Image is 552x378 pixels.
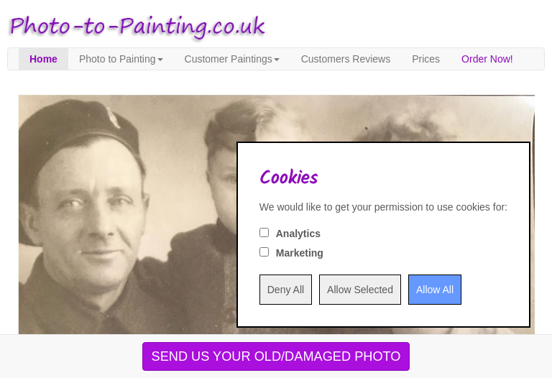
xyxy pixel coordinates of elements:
a: Photo to Painting [68,48,174,70]
label: Analytics [276,226,321,241]
a: Home [19,48,68,70]
a: Order Now! [451,48,524,70]
input: Deny All [259,275,312,305]
input: Allow Selected [319,275,401,305]
a: Prices [401,48,451,70]
a: Customers Reviews [290,48,401,70]
input: Allow All [408,275,461,305]
h2: Cookies [259,168,507,189]
label: Marketing [276,246,323,260]
a: Customer Paintings [174,48,290,70]
div: We would like to get your permission to use cookies for: [259,200,507,214]
button: SEND US YOUR OLD/DAMAGED PHOTO [142,342,410,371]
